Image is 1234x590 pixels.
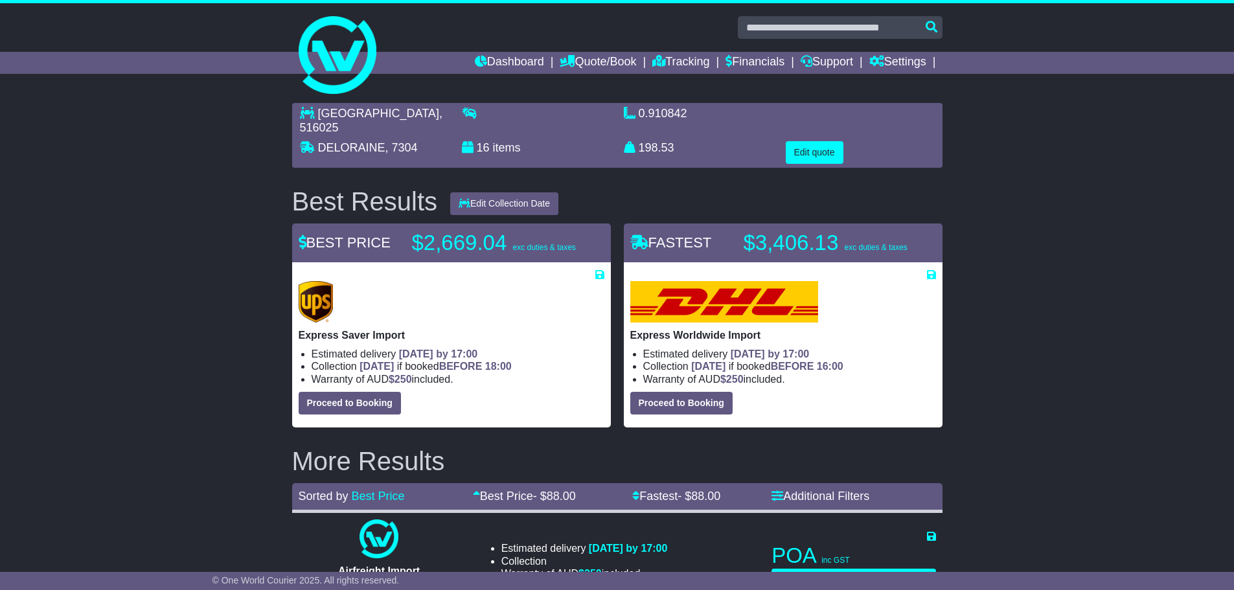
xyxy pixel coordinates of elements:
[475,52,544,74] a: Dashboard
[312,348,604,360] li: Estimated delivery
[643,348,936,360] li: Estimated delivery
[639,107,687,120] span: 0.910842
[299,490,348,503] span: Sorted by
[726,374,744,385] span: 250
[212,575,400,585] span: © One World Courier 2025. All rights reserved.
[312,373,604,385] li: Warranty of AUD included.
[632,490,720,503] a: Fastest- $88.00
[299,329,604,341] p: Express Saver Import
[501,542,668,554] li: Estimated delivery
[678,490,720,503] span: - $
[299,234,391,251] span: BEST PRICE
[501,567,668,580] li: Warranty of AUD included.
[299,281,334,323] img: UPS (new): Express Saver Import
[318,107,439,120] span: [GEOGRAPHIC_DATA]
[493,141,521,154] span: items
[578,568,602,579] span: $
[360,519,398,558] img: One World Courier: Airfreight Import (quotes take 24-48 hours)
[652,52,709,74] a: Tracking
[360,361,394,372] span: [DATE]
[360,361,511,372] span: if booked
[412,230,576,256] p: $2,669.04
[439,361,483,372] span: BEFORE
[844,243,907,252] span: exc duties & taxes
[533,490,576,503] span: - $
[691,361,843,372] span: if booked
[292,447,943,475] h2: More Results
[399,348,478,359] span: [DATE] by 17:00
[771,543,935,569] p: POA
[817,361,843,372] span: 16:00
[630,392,733,414] button: Proceed to Booking
[352,490,405,503] a: Best Price
[485,361,512,372] span: 18:00
[744,230,908,256] p: $3,406.13
[477,141,490,154] span: 16
[501,555,668,567] li: Collection
[450,192,558,215] button: Edit Collection Date
[286,187,444,216] div: Best Results
[589,543,668,554] span: [DATE] by 17:00
[299,392,401,414] button: Proceed to Booking
[720,374,744,385] span: $
[691,490,720,503] span: 88.00
[630,281,818,323] img: DHL: Express Worldwide Import
[560,52,636,74] a: Quote/Book
[869,52,926,74] a: Settings
[512,243,575,252] span: exc duties & taxes
[385,141,418,154] span: , 7304
[312,360,604,372] li: Collection
[389,374,412,385] span: $
[821,556,849,565] span: inc GST
[547,490,576,503] span: 88.00
[300,107,442,134] span: , 516025
[691,361,726,372] span: [DATE]
[639,141,674,154] span: 198.53
[473,490,576,503] a: Best Price- $88.00
[731,348,810,359] span: [DATE] by 17:00
[643,373,936,385] li: Warranty of AUD included.
[786,141,843,164] button: Edit quote
[643,360,936,372] li: Collection
[318,141,385,154] span: DELORAINE
[630,329,936,341] p: Express Worldwide Import
[801,52,853,74] a: Support
[771,490,869,503] a: Additional Filters
[584,568,602,579] span: 250
[394,374,412,385] span: 250
[771,361,814,372] span: BEFORE
[726,52,784,74] a: Financials
[630,234,712,251] span: FASTEST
